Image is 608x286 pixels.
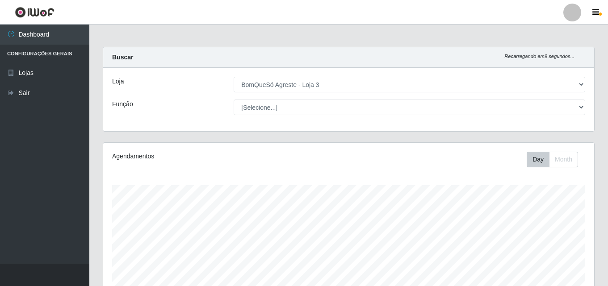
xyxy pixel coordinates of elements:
[527,152,549,167] button: Day
[527,152,585,167] div: Toolbar with button groups
[112,77,124,86] label: Loja
[112,54,133,61] strong: Buscar
[549,152,578,167] button: Month
[15,7,55,18] img: CoreUI Logo
[112,99,133,109] label: Função
[112,152,302,161] div: Agendamentos
[527,152,578,167] div: First group
[504,54,574,59] i: Recarregando em 9 segundos...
